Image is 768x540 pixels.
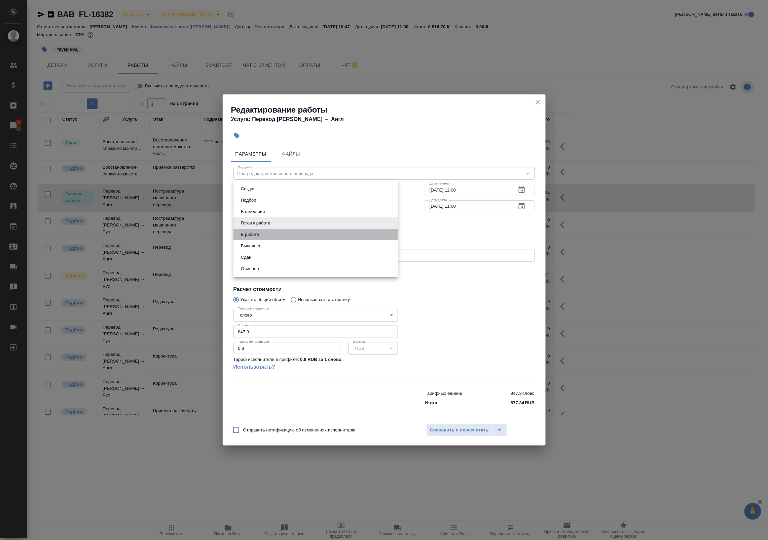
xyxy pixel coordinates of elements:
[239,197,258,204] button: Подбор
[239,265,261,273] button: Отменен
[239,231,261,238] button: В работе
[239,185,258,193] button: Создан
[239,242,263,250] button: Выполнен
[239,208,267,215] button: В ожидании
[239,219,272,227] button: Готов к работе
[239,254,253,261] button: Сдан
